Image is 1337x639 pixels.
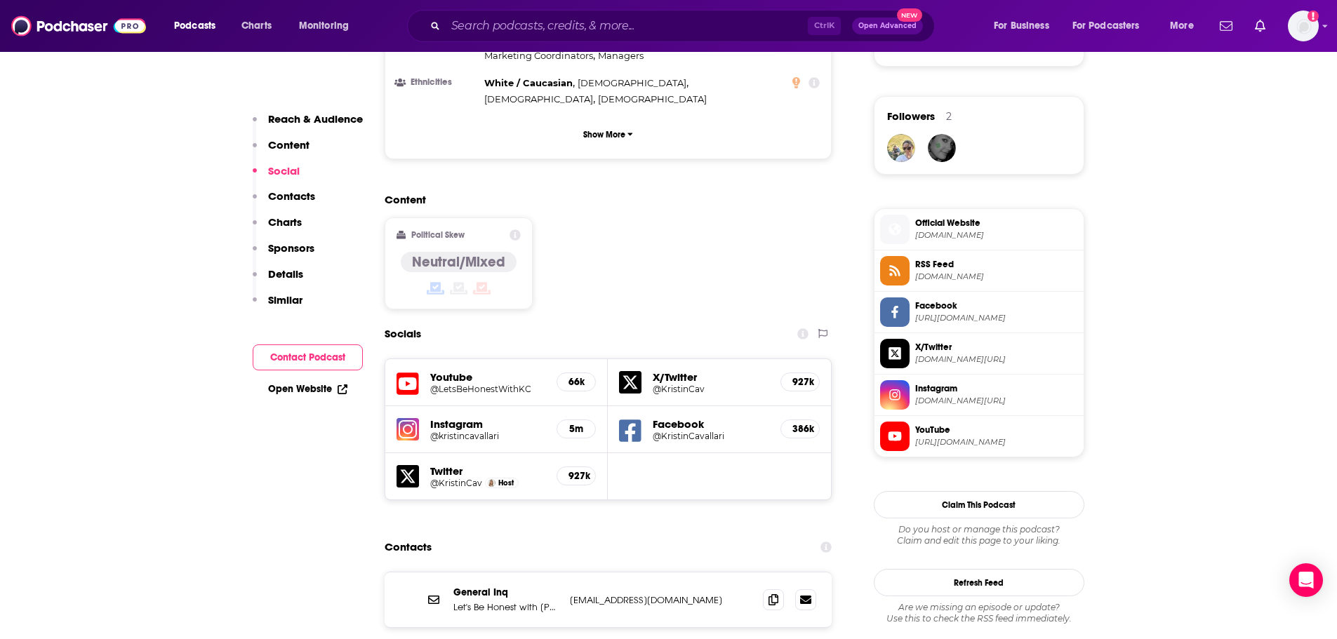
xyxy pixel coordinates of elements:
button: Sponsors [253,241,314,267]
div: Claim and edit this page to your liking. [874,524,1084,546]
span: New [897,8,922,22]
span: X/Twitter [915,341,1078,354]
button: Reach & Audience [253,112,363,138]
h5: Instagram [430,417,546,431]
a: RSS Feed[DOMAIN_NAME] [880,256,1078,285]
input: Search podcasts, credits, & more... [446,15,808,37]
a: @KristinCavallari [653,431,769,441]
span: instagram.com/kristincavallari [915,396,1078,406]
h5: Twitter [430,464,546,478]
h4: Neutral/Mixed [412,253,505,271]
div: Are we missing an episode or update? Use this to check the RSS feed immediately. [874,602,1084,624]
a: @LetsBeHonestWithKC [430,384,546,394]
span: [DEMOGRAPHIC_DATA] [598,93,707,105]
a: Show notifications dropdown [1249,14,1271,38]
button: Open AdvancedNew [852,18,923,34]
span: Managers [598,50,644,61]
span: art19.com [915,230,1078,241]
span: , [578,75,689,91]
button: Claim This Podcast [874,491,1084,518]
h2: Content [385,193,821,206]
p: Contacts [268,189,315,203]
h3: Ethnicities [397,78,479,87]
svg: Add a profile image [1308,11,1319,22]
a: YouTube[URL][DOMAIN_NAME] [880,422,1078,451]
button: Show profile menu [1288,11,1319,41]
a: X/Twitter[DOMAIN_NAME][URL] [880,339,1078,368]
div: Open Intercom Messenger [1289,563,1323,597]
span: Charts [241,16,272,36]
a: @kristincavallari [430,431,546,441]
img: Nightwalk007 [928,134,956,162]
span: Marketing Coordinators [484,50,593,61]
button: Refresh Feed [874,569,1084,596]
button: open menu [1063,15,1160,37]
button: Content [253,138,310,164]
div: Search podcasts, credits, & more... [420,10,948,42]
img: Kristin Cavallari [488,479,495,487]
span: Host [498,478,514,487]
span: White / Caucasian [484,77,573,88]
button: open menu [984,15,1067,37]
a: Show notifications dropdown [1214,14,1238,38]
img: iconImage [397,418,419,440]
h2: Political Skew [411,230,465,240]
h5: X/Twitter [653,370,769,384]
span: Followers [887,109,935,123]
h5: Facebook [653,417,769,431]
button: Charts [253,215,302,241]
span: Official Website [915,217,1078,229]
h5: Youtube [430,370,546,384]
p: [EMAIL_ADDRESS][DOMAIN_NAME] [570,594,752,606]
p: Social [268,164,300,177]
span: Instagram [915,382,1078,395]
a: Instagram[DOMAIN_NAME][URL] [880,380,1078,410]
button: Show More [397,121,820,147]
p: Reach & Audience [268,112,363,126]
button: Similar [253,293,302,319]
span: twitter.com/KristinCav [915,354,1078,365]
span: Monitoring [299,16,349,36]
a: Charts [232,15,280,37]
button: Social [253,164,300,190]
a: Facebook[URL][DOMAIN_NAME] [880,297,1078,327]
a: @KristinCav [430,478,482,488]
h5: 927k [792,376,808,388]
h2: Contacts [385,534,432,560]
div: 2 [946,110,952,123]
a: @KristinCav [653,384,769,394]
h5: 927k [568,470,584,482]
span: RSS Feed [915,258,1078,271]
p: General Inq [453,586,559,598]
span: Ctrl K [808,17,841,35]
button: open menu [1160,15,1211,37]
button: Contact Podcast [253,344,363,370]
span: [DEMOGRAPHIC_DATA] [484,93,593,105]
span: YouTube [915,424,1078,436]
p: Let's Be Honest with [PERSON_NAME] [453,601,559,613]
span: Open Advanced [858,22,917,29]
span: Do you host or manage this podcast? [874,524,1084,535]
span: https://www.facebook.com/KristinCavallari [915,313,1078,323]
span: For Business [994,16,1049,36]
img: Podchaser - Follow, Share and Rate Podcasts [11,13,146,39]
button: Contacts [253,189,315,215]
span: [DEMOGRAPHIC_DATA] [578,77,686,88]
p: Details [268,267,303,281]
h5: 5m [568,423,584,435]
button: open menu [289,15,367,37]
a: Official Website[DOMAIN_NAME] [880,215,1078,244]
p: Similar [268,293,302,307]
span: For Podcasters [1072,16,1140,36]
a: Open Website [268,383,347,395]
img: User Profile [1288,11,1319,41]
h5: 66k [568,376,584,388]
a: ceceliacordray41 [887,134,915,162]
span: Facebook [915,300,1078,312]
